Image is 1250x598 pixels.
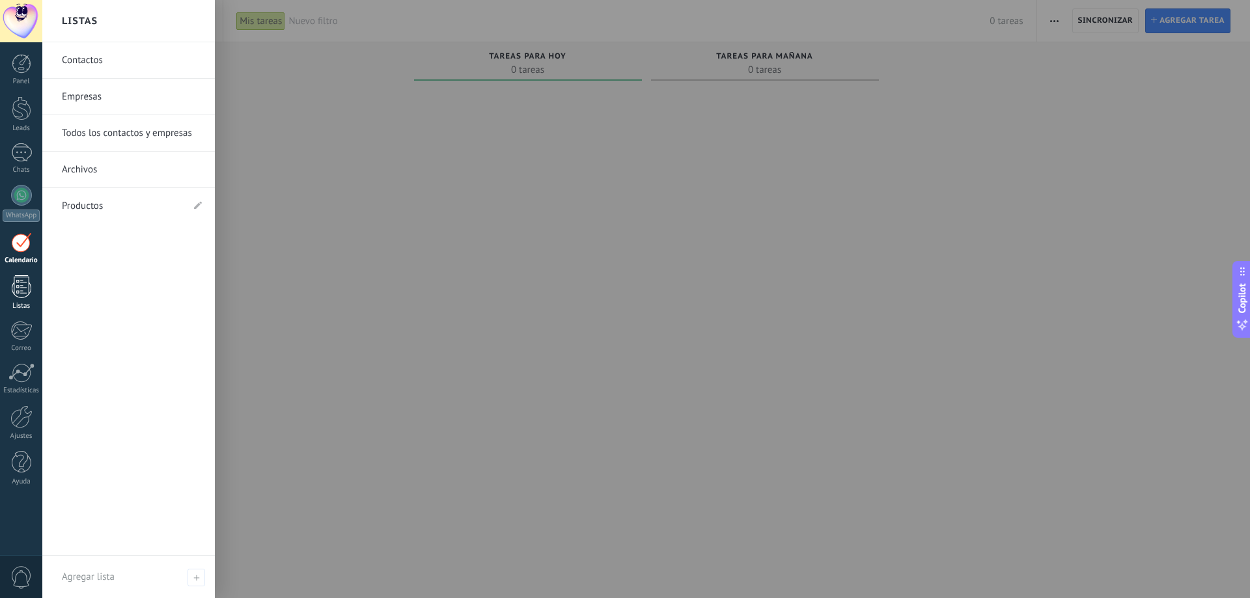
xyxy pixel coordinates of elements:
[62,1,98,42] h2: Listas
[3,387,40,395] div: Estadísticas
[62,571,115,583] span: Agregar lista
[3,256,40,265] div: Calendario
[1236,283,1249,313] span: Copilot
[62,115,202,152] a: Todos los contactos y empresas
[3,344,40,353] div: Correo
[62,152,202,188] a: Archivos
[3,166,40,174] div: Chats
[3,432,40,441] div: Ajustes
[62,79,202,115] a: Empresas
[62,188,182,224] a: Productos
[3,478,40,486] div: Ayuda
[62,42,202,79] a: Contactos
[3,124,40,133] div: Leads
[3,77,40,86] div: Panel
[3,302,40,310] div: Listas
[187,569,205,586] span: Agregar lista
[3,210,40,222] div: WhatsApp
